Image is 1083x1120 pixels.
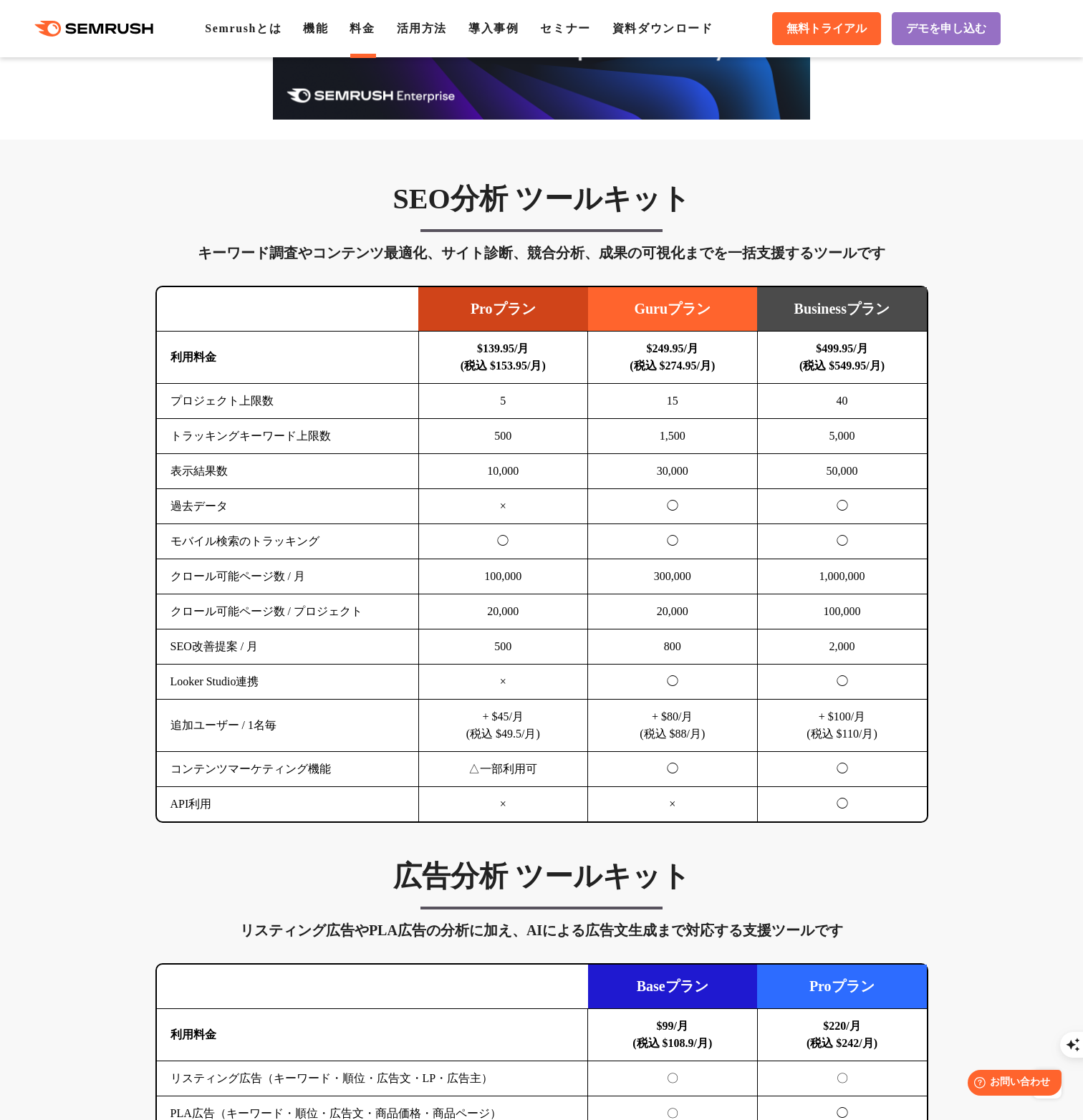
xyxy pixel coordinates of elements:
td: ◯ [588,665,758,700]
a: デモを申し込む [892,12,1001,45]
td: プロジェクト上限数 [157,384,419,419]
td: Businessプラン [757,287,927,332]
td: コンテンツマーケティング機能 [157,752,419,787]
td: × [418,489,588,524]
td: 500 [418,419,588,454]
td: Proプラン [418,287,588,332]
td: 〇 [757,1061,927,1096]
iframe: Help widget launcher [956,1064,1067,1104]
td: Baseプラン [588,965,758,1009]
td: 50,000 [757,454,927,489]
td: ◯ [757,752,927,787]
td: 〇 [588,1061,758,1096]
td: 5 [418,384,588,419]
td: × [418,665,588,700]
td: SEO改善提案 / 月 [157,629,419,665]
td: Looker Studio連携 [157,665,419,700]
td: 10,000 [418,454,588,489]
b: $139.95/月 (税込 $153.95/月) [461,342,546,372]
td: 800 [588,629,758,665]
td: トラッキングキーワード上限数 [157,419,419,454]
td: クロール可能ページ数 / 月 [157,559,419,594]
span: デモを申し込む [906,21,986,37]
b: $220/月 (税込 $242/月) [807,1020,877,1049]
td: リスティング広告（キーワード・順位・広告文・LP・広告主） [157,1061,588,1096]
td: 1,000,000 [757,559,927,594]
b: $99/月 (税込 $108.9/月) [632,1020,712,1049]
td: 500 [418,629,588,665]
td: Proプラン [757,965,927,1009]
b: 利用料金 [170,1028,216,1041]
td: ◯ [588,489,758,524]
td: ◯ [757,524,927,559]
td: + $100/月 (税込 $110/月) [757,700,927,752]
td: × [418,787,588,822]
td: + $45/月 (税込 $49.5/月) [418,700,588,752]
td: 過去データ [157,489,419,524]
td: 100,000 [757,594,927,629]
td: △一部利用可 [418,752,588,787]
b: 利用料金 [170,351,216,363]
td: × [588,787,758,822]
h3: 広告分析 ツールキット [155,859,928,894]
td: 20,000 [588,594,758,629]
a: Semrushとは [205,22,281,34]
td: 30,000 [588,454,758,489]
a: 無料トライアル [772,12,881,45]
td: 1,500 [588,419,758,454]
div: リスティング広告やPLA広告の分析に加え、AIによる広告文生成まで対応する支援ツールです [155,919,928,942]
td: ◯ [757,489,927,524]
td: 追加ユーザー / 1名毎 [157,700,419,752]
a: 機能 [303,22,328,34]
a: 活用方法 [397,22,447,34]
td: ◯ [418,524,588,559]
td: 5,000 [757,419,927,454]
td: クロール可能ページ数 / プロジェクト [157,594,419,629]
td: ◯ [757,665,927,700]
td: 15 [588,384,758,419]
div: キーワード調査やコンテンツ最適化、サイト診断、競合分析、成果の可視化までを一括支援するツールです [155,241,928,264]
td: 2,000 [757,629,927,665]
a: 料金 [350,22,375,34]
td: ◯ [757,787,927,822]
td: ◯ [588,524,758,559]
td: ◯ [588,752,758,787]
b: $249.95/月 (税込 $274.95/月) [630,342,715,372]
b: $499.95/月 (税込 $549.95/月) [799,342,885,372]
td: 100,000 [418,559,588,594]
td: + $80/月 (税込 $88/月) [588,700,758,752]
a: 資料ダウンロード [612,22,713,34]
td: 20,000 [418,594,588,629]
a: 導入事例 [468,22,519,34]
td: Guruプラン [588,287,758,332]
td: API利用 [157,787,419,822]
h3: SEO分析 ツールキット [155,181,928,217]
td: 300,000 [588,559,758,594]
td: 表示結果数 [157,454,419,489]
span: 無料トライアル [786,21,867,37]
a: セミナー [540,22,590,34]
td: モバイル検索のトラッキング [157,524,419,559]
td: 40 [757,384,927,419]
